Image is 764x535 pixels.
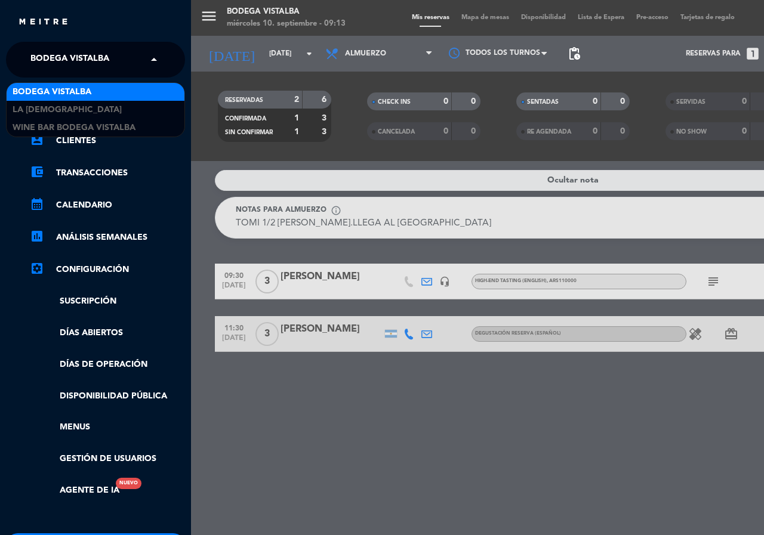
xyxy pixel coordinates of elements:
[13,85,91,99] span: BODEGA VISTALBA
[30,165,44,179] i: account_balance_wallet
[30,229,44,243] i: assessment
[30,295,185,308] a: Suscripción
[30,198,185,212] a: calendar_monthCalendario
[30,420,185,434] a: Menus
[30,197,44,211] i: calendar_month
[13,103,122,117] span: LA [DEMOGRAPHIC_DATA]
[30,166,185,180] a: account_balance_walletTransacciones
[30,261,44,276] i: settings_applications
[30,132,44,147] i: account_box
[30,47,109,72] span: BODEGA VISTALBA
[30,358,185,372] a: Días de Operación
[30,389,185,403] a: Disponibilidad pública
[30,134,185,148] a: account_boxClientes
[18,18,69,27] img: MEITRE
[116,478,141,489] div: Nuevo
[30,262,185,277] a: Configuración
[30,452,185,466] a: Gestión de usuarios
[13,121,135,135] span: Wine Bar Bodega Vistalba
[30,484,119,497] a: Agente de IANuevo
[567,47,581,61] span: pending_actions
[30,326,185,340] a: Días abiertos
[30,230,185,245] a: assessmentANÁLISIS SEMANALES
